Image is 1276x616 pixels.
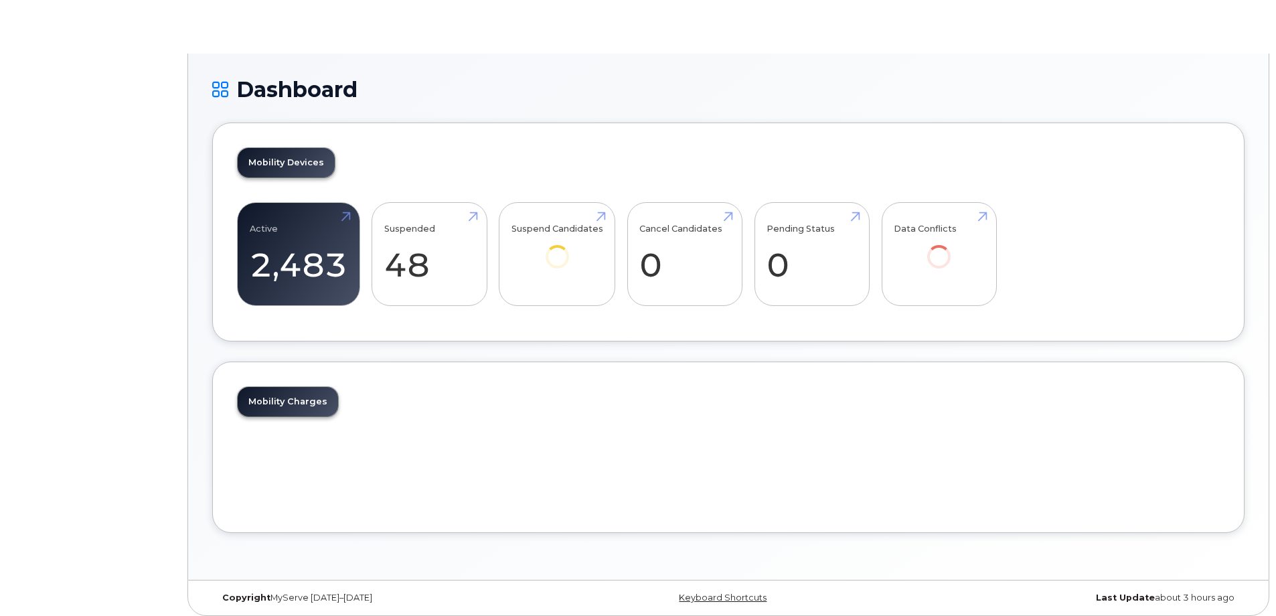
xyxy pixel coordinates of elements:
a: Keyboard Shortcuts [679,593,767,603]
a: Data Conflicts [894,210,984,287]
div: MyServe [DATE]–[DATE] [212,593,556,603]
div: about 3 hours ago [900,593,1245,603]
h1: Dashboard [212,78,1245,101]
strong: Last Update [1096,593,1155,603]
a: Pending Status 0 [767,210,857,299]
a: Cancel Candidates 0 [639,210,730,299]
a: Active 2,483 [250,210,347,299]
a: Mobility Devices [238,148,335,177]
a: Suspended 48 [384,210,475,299]
a: Suspend Candidates [511,210,603,287]
strong: Copyright [222,593,270,603]
a: Mobility Charges [238,387,338,416]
